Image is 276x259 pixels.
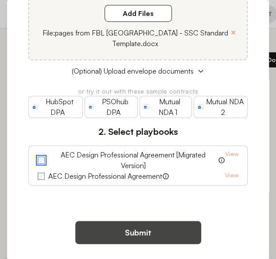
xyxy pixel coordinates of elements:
[48,171,162,181] label: AEC Design Professional Agreement
[230,26,236,39] button: ×
[75,221,201,244] button: Submit
[85,96,138,118] a: PSOhub DPA
[28,66,248,76] button: (Optional) Upload envelope documents
[194,96,248,118] a: Mutual NDA 2
[105,5,172,22] label: Add Files
[225,171,238,181] a: View
[28,125,248,138] h3: 2. Select playbooks
[72,66,194,76] span: (Optional) Upload envelope documents
[40,27,230,49] p: File: pages from FBL [GEOGRAPHIC_DATA] - SSC Standard Template.docx
[140,96,192,118] a: Mutual NDA 1
[225,149,238,171] a: View
[28,87,248,96] p: or try it out with these sample contracts
[28,96,83,118] a: HubSpot DPA
[48,149,218,171] label: AEC Design Professional Agreement [Migrated Version]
